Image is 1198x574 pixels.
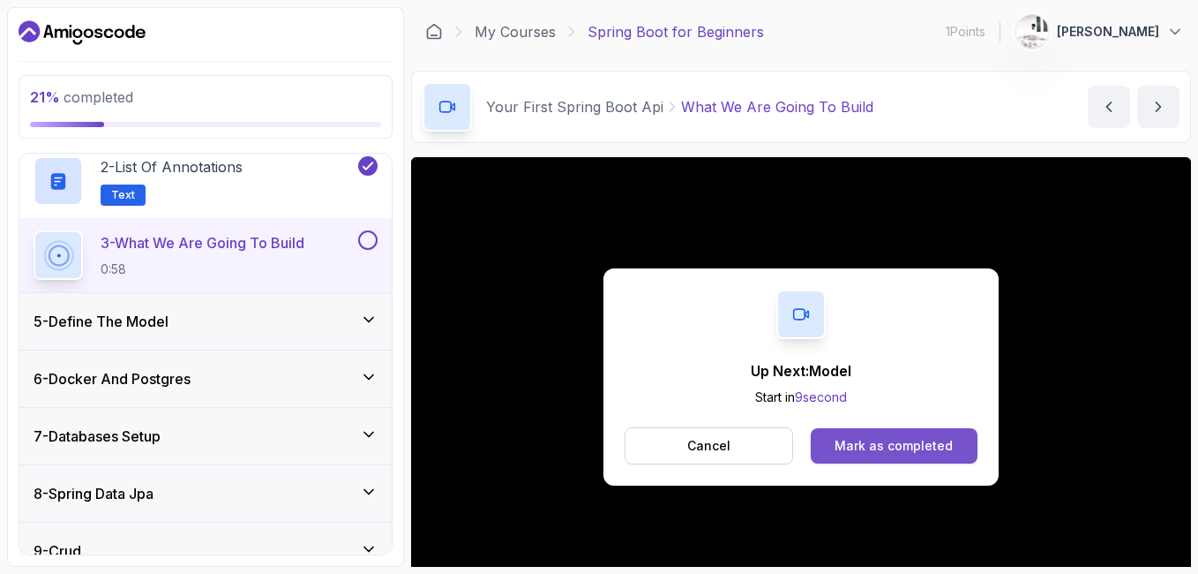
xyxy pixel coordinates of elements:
[34,483,153,504] h3: 8 - Spring Data Jpa
[111,188,135,202] span: Text
[34,540,81,562] h3: 9 - Crud
[30,88,133,106] span: completed
[425,23,443,41] a: Dashboard
[34,156,378,206] button: 2-List of AnnotationsText
[19,351,392,407] button: 6-Docker And Postgres
[1057,23,1159,41] p: [PERSON_NAME]
[101,156,243,177] p: 2 - List of Annotations
[681,96,873,117] p: What We Are Going To Build
[1015,14,1184,49] button: user profile image[PERSON_NAME]
[751,389,851,406] p: Start in
[19,19,146,47] a: Dashboard
[795,389,847,404] span: 9 second
[19,408,392,464] button: 7-Databases Setup
[751,360,851,381] p: Up Next: Model
[588,21,764,42] p: Spring Boot for Beginners
[835,437,953,455] div: Mark as completed
[101,261,304,278] p: 0:58
[101,232,304,253] p: 3 - What We Are Going To Build
[1088,86,1130,128] button: previous content
[1015,15,1049,49] img: user profile image
[1137,86,1179,128] button: next content
[475,21,556,42] a: My Courses
[34,426,161,447] h3: 7 - Databases Setup
[946,23,985,41] p: 1 Points
[687,437,730,455] p: Cancel
[625,427,793,464] button: Cancel
[19,465,392,522] button: 8-Spring Data Jpa
[486,96,663,117] p: Your First Spring Boot Api
[34,368,191,389] h3: 6 - Docker And Postgres
[34,311,168,332] h3: 5 - Define The Model
[19,293,392,350] button: 5-Define The Model
[811,428,977,464] button: Mark as completed
[34,230,378,280] button: 3-What We Are Going To Build0:58
[30,88,60,106] span: 21 %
